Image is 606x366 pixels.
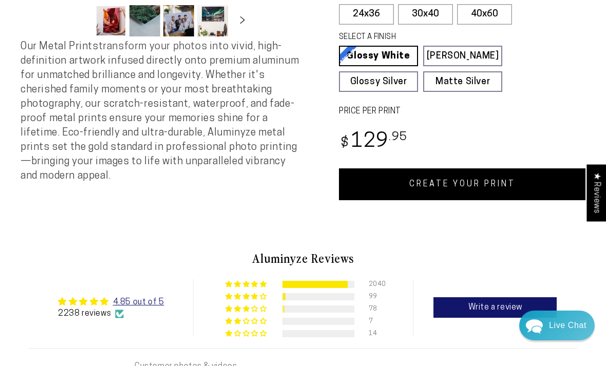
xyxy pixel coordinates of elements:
[549,311,586,340] div: Contact Us Directly
[225,305,268,313] div: 3% (78) reviews with 3 star rating
[29,249,577,267] h2: Aluminyze Reviews
[113,298,164,306] a: 4.85 out of 5
[197,5,228,36] button: Load image 4 in gallery view
[21,42,299,181] span: Our Metal Prints transform your photos into vivid, high-definition artwork infused directly onto ...
[433,297,557,318] a: Write a review
[586,164,606,221] div: Click to open Judge.me floating reviews tab
[398,4,453,25] label: 30x40
[339,32,483,43] legend: SELECT A FINISH
[369,330,381,337] div: 14
[70,10,92,32] button: Slide left
[225,281,268,288] div: 91% (2040) reviews with 5 star rating
[225,318,268,325] div: 0% (7) reviews with 2 star rating
[389,131,407,143] sup: .95
[457,4,512,25] label: 40x60
[423,71,502,92] a: Matte Silver
[129,5,160,36] button: Load image 2 in gallery view
[225,330,268,338] div: 1% (14) reviews with 1 star rating
[339,132,407,152] bdi: 129
[163,5,194,36] button: Load image 3 in gallery view
[339,4,394,25] label: 24x36
[369,293,381,300] div: 99
[369,305,381,313] div: 78
[115,310,124,318] img: Verified Checkmark
[225,293,268,301] div: 4% (99) reviews with 4 star rating
[369,318,381,325] div: 7
[58,296,164,308] div: Average rating is 4.85 stars
[339,168,585,200] a: CREATE YOUR PRINT
[423,46,502,66] a: [PERSON_NAME]
[340,137,349,150] span: $
[519,311,595,340] div: Chat widget toggle
[231,10,254,32] button: Slide right
[369,281,381,288] div: 2040
[96,5,126,36] button: Load image 1 in gallery view
[339,46,418,66] a: Glossy White
[339,106,585,118] label: PRICE PER PRINT
[58,308,164,319] div: 2238 reviews
[339,71,418,92] a: Glossy Silver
